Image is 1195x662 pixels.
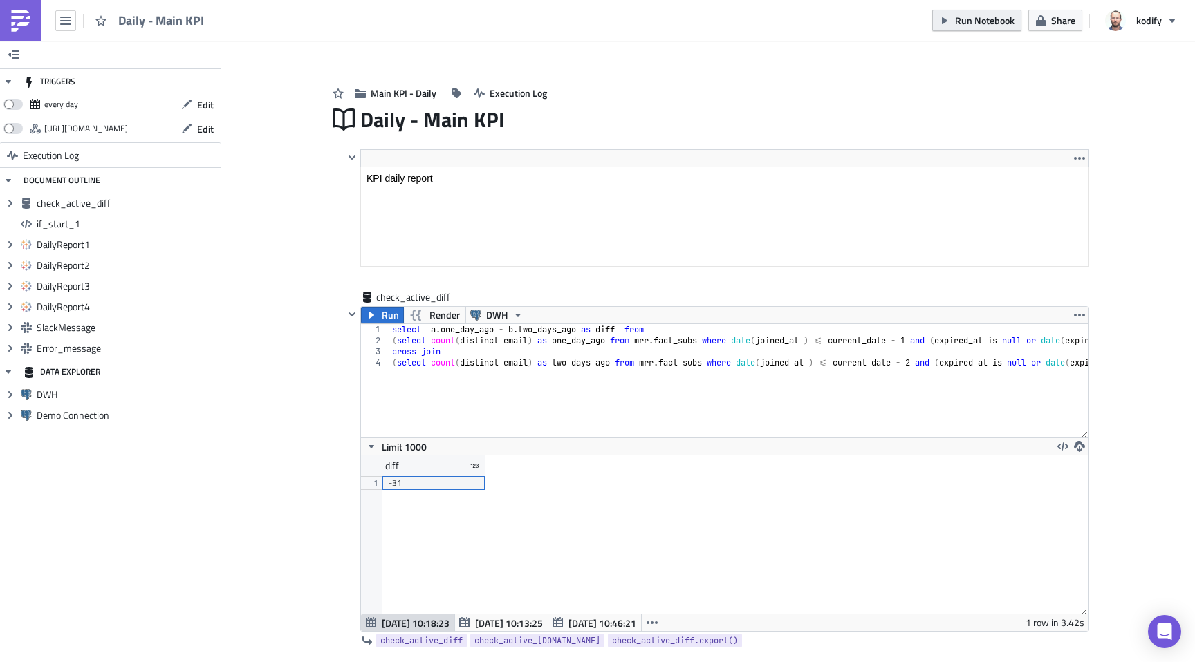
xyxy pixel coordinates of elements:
button: Main KPI - Daily [348,82,443,104]
span: Demo Connection [37,409,217,422]
div: DOCUMENT OUTLINE [24,168,100,193]
span: DWH [486,307,508,323]
span: Error_message [37,342,217,354]
span: SlackMessage [37,321,217,334]
p: Error in active subscribers. No KPI report sent. [6,6,692,17]
body: Rich Text Area. Press ALT-0 for help. [6,6,692,17]
a: check_active_[DOMAIN_NAME] [470,634,604,647]
div: every day [44,94,78,115]
img: PushMetrics [10,10,32,32]
button: Render [403,307,466,323]
a: check_active_diff.export() [608,634,742,647]
p: Daily KPI. [6,6,692,17]
button: DWH [465,307,528,323]
div: https://pushmetrics.io/api/v1/report/MeL9WZGozZ/webhook?token=1376edafa6c84120af63810cb099268a [44,118,128,139]
span: [DATE] 10:13:25 [475,616,543,630]
div: diff [385,455,399,476]
span: Execution Log [490,86,547,100]
div: 2 [361,335,389,346]
span: Limit 1000 [382,439,427,454]
img: Avatar [1104,9,1127,32]
button: [DATE] 10:18:23 [361,614,455,631]
span: Render [429,307,460,323]
button: Hide content [344,306,360,323]
button: Share [1028,10,1082,31]
span: Execution Log [23,143,79,168]
div: -31 [389,476,479,490]
span: DWH [37,388,217,401]
button: kodify [1097,6,1185,36]
span: Edit [197,97,214,112]
iframe: Rich Text Area [361,167,1088,266]
span: check_active_diff.export() [612,634,738,647]
div: Open Intercom Messenger [1148,615,1181,648]
button: Execution Log [467,82,554,104]
span: kodify [1136,13,1162,28]
button: Run Notebook [932,10,1021,31]
span: DailyReport4 [37,301,217,313]
span: [DATE] 10:18:23 [382,616,450,630]
button: [DATE] 10:46:21 [548,614,642,631]
span: check_active_diff [380,634,463,647]
span: Main KPI - Daily [371,86,436,100]
span: DailyReport1 [37,238,217,251]
span: DailyReport2 [37,259,217,272]
span: Run Notebook [955,13,1015,28]
span: if_start_1 [37,218,217,230]
span: DailyReport3 [37,280,217,292]
button: Edit [174,118,221,140]
span: Daily - Main KPI [118,12,205,28]
button: Run [361,307,404,323]
span: [DATE] 10:46:21 [568,616,636,630]
div: 1 [361,324,389,335]
span: Daily - Main KPI [360,106,506,133]
button: Hide content [344,149,360,166]
span: Run [382,307,399,323]
div: 4 [361,357,389,368]
span: check_active_diff [376,290,452,304]
span: check_active_diff [37,197,217,209]
div: 1 row in 3.42s [1026,614,1084,631]
div: 3 [361,346,389,357]
button: [DATE] 10:13:25 [454,614,548,631]
span: check_active_[DOMAIN_NAME] [474,634,600,647]
div: TRIGGERS [24,69,75,94]
span: Edit [197,122,214,136]
a: check_active_diff [376,634,467,647]
button: Limit 1000 [361,438,432,455]
div: DATA EXPLORER [24,359,100,384]
span: Share [1051,13,1075,28]
button: Edit [174,94,221,115]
